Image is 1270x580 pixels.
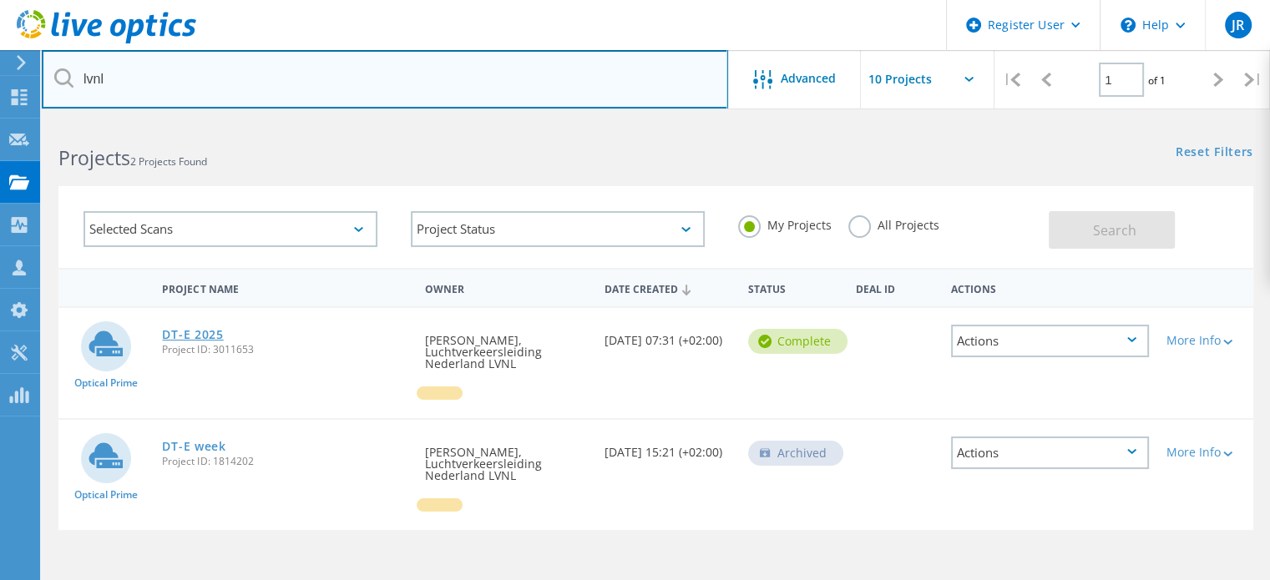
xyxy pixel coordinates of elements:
a: DT-E 2025 [162,329,223,340]
div: | [1236,50,1270,109]
div: [PERSON_NAME], Luchtverkeersleiding Nederland LVNL [417,420,596,498]
div: Actions [943,272,1158,303]
a: Live Optics Dashboard [17,35,196,47]
div: Archived [748,441,843,466]
div: More Info [1166,446,1244,458]
label: My Projects [738,215,832,231]
a: Reset Filters [1176,146,1253,160]
div: Owner [417,272,596,303]
div: Actions [951,325,1150,357]
span: 2 Projects Found [130,154,207,169]
span: Project ID: 1814202 [162,456,408,467]
div: | [994,50,1029,109]
div: [DATE] 07:31 (+02:00) [596,308,740,363]
b: Projects [58,144,130,171]
button: Search [1049,211,1175,249]
div: Complete [748,329,848,354]
span: of 1 [1148,73,1166,88]
label: All Projects [848,215,939,231]
div: Project Status [411,211,705,247]
div: Status [740,272,848,303]
span: Advanced [781,73,836,84]
div: More Info [1166,335,1244,346]
svg: \n [1121,18,1136,33]
input: Search projects by name, owner, ID, company, etc [42,50,728,108]
div: Project Name [154,272,417,303]
span: Optical Prime [74,378,138,388]
span: JR [1232,18,1244,32]
div: [DATE] 15:21 (+02:00) [596,420,740,475]
div: Deal Id [847,272,942,303]
div: Actions [951,436,1150,469]
span: Search [1093,221,1136,240]
div: [PERSON_NAME], Luchtverkeersleiding Nederland LVNL [417,308,596,386]
a: DT-E week [162,441,225,452]
div: Selected Scans [83,211,377,247]
div: Date Created [596,272,740,304]
span: Optical Prime [74,490,138,500]
span: Project ID: 3011653 [162,345,408,355]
